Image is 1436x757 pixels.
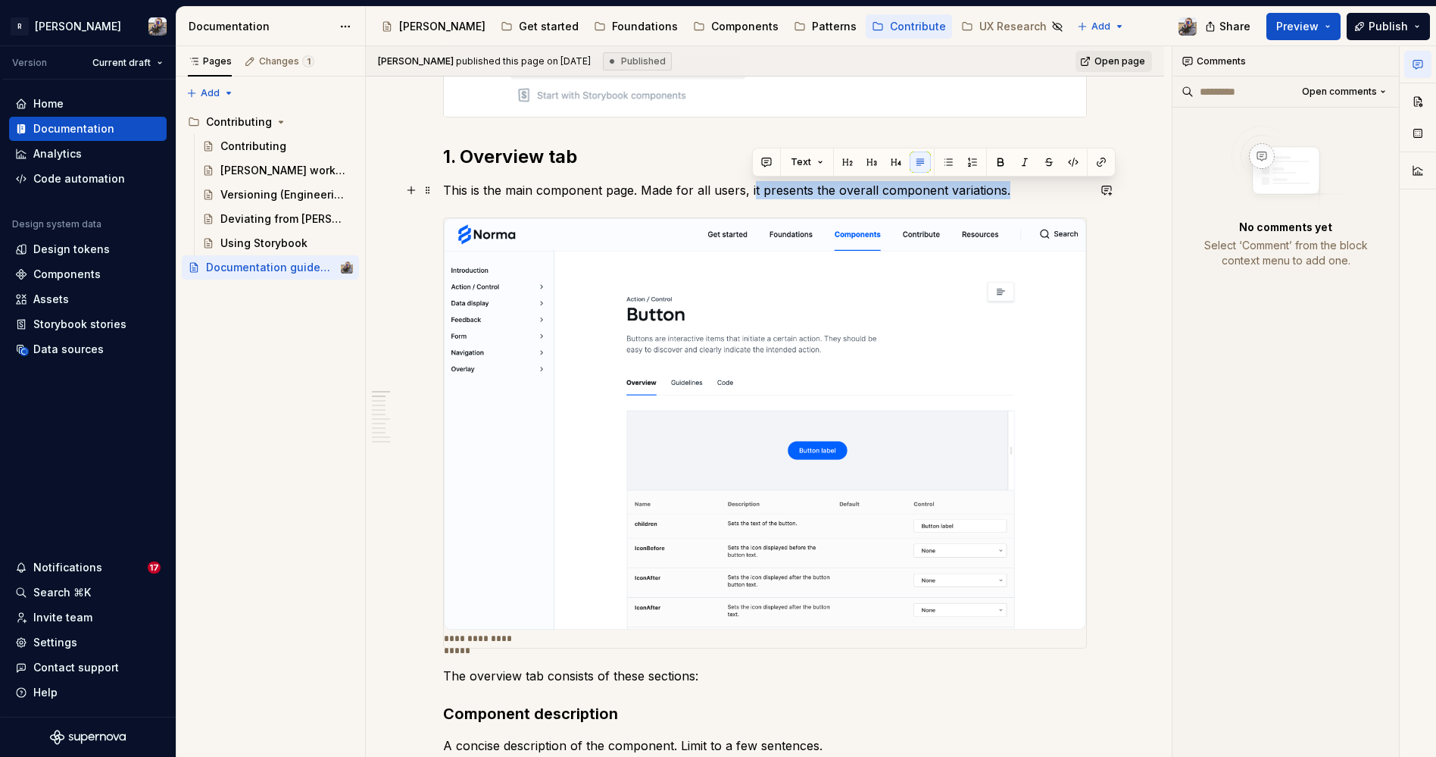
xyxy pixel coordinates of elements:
[687,14,785,39] a: Components
[378,55,591,67] span: published this page on [DATE]
[1369,19,1408,34] span: Publish
[1347,13,1430,40] button: Publish
[220,187,345,202] div: Versioning (Engineering)
[12,218,101,230] div: Design system data
[196,231,359,255] a: Using Storybook
[341,261,353,274] img: Ian
[220,236,307,251] div: Using Storybook
[1276,19,1319,34] span: Preview
[33,146,82,161] div: Analytics
[9,630,167,655] a: Settings
[1197,13,1260,40] button: Share
[378,55,454,67] span: [PERSON_NAME]
[443,737,1087,755] p: A concise description of the component. Limit to a few sentences.
[519,19,579,34] div: Get started
[1075,51,1152,72] a: Open page
[189,19,332,34] div: Documentation
[9,605,167,630] a: Invite team
[33,610,92,625] div: Invite team
[588,14,684,39] a: Foundations
[979,19,1047,34] div: UX Research
[148,17,167,36] img: Ian
[1295,81,1393,102] button: Open comments
[890,19,946,34] div: Contribute
[1239,220,1332,235] p: No comments yet
[812,19,857,34] div: Patterns
[711,19,779,34] div: Components
[9,287,167,311] a: Assets
[9,312,167,336] a: Storybook stories
[188,55,232,67] div: Pages
[1219,19,1250,34] span: Share
[1094,55,1145,67] span: Open page
[9,580,167,605] button: Search ⌘K
[182,255,359,280] a: Documentation guidelinesIan
[3,10,173,42] button: R[PERSON_NAME]Ian
[443,181,1087,199] p: This is the main component page. Made for all users, it presents the overall component variations.
[33,267,101,282] div: Components
[206,260,331,275] div: Documentation guidelines
[375,11,1069,42] div: Page tree
[33,560,102,575] div: Notifications
[9,655,167,680] button: Contact support
[495,14,585,39] a: Get started
[399,19,485,34] div: [PERSON_NAME]
[33,171,125,186] div: Code automation
[1178,17,1197,36] img: Ian
[50,730,126,745] svg: Supernova Logo
[1072,16,1129,37] button: Add
[788,14,863,39] a: Patterns
[259,55,314,67] div: Changes
[33,242,110,257] div: Design tokens
[9,117,167,141] a: Documentation
[33,317,126,332] div: Storybook stories
[375,14,492,39] a: [PERSON_NAME]
[33,96,64,111] div: Home
[443,703,1087,724] h3: Component description
[1266,13,1341,40] button: Preview
[443,667,1087,685] p: The overview tab consists of these sections:
[302,55,314,67] span: 1
[196,134,359,158] a: Contributing
[33,121,114,136] div: Documentation
[182,110,359,280] div: Page tree
[9,92,167,116] a: Home
[196,207,359,231] a: Deviating from [PERSON_NAME]
[9,237,167,261] a: Design tokens
[9,142,167,166] a: Analytics
[35,19,121,34] div: [PERSON_NAME]
[1191,238,1381,268] p: Select ‘Comment’ from the block context menu to add one.
[33,585,91,600] div: Search ⌘K
[220,163,345,178] div: [PERSON_NAME] workflow
[955,14,1069,39] a: UX Research
[33,342,104,357] div: Data sources
[9,555,167,580] button: Notifications17
[33,635,77,650] div: Settings
[443,145,1087,169] h2: 1. Overview tab
[866,14,952,39] a: Contribute
[33,660,119,675] div: Contact support
[444,218,1086,630] img: f3b35f6b-c655-4b2a-9614-a2b00f994800.png
[33,685,58,700] div: Help
[201,87,220,99] span: Add
[206,114,272,130] div: Contributing
[603,52,672,70] div: Published
[9,167,167,191] a: Code automation
[182,83,239,104] button: Add
[11,17,29,36] div: R
[612,19,678,34] div: Foundations
[1302,86,1377,98] span: Open comments
[220,139,286,154] div: Contributing
[9,337,167,361] a: Data sources
[182,110,359,134] div: Contributing
[148,561,161,574] span: 17
[196,158,359,183] a: [PERSON_NAME] workflow
[196,183,359,207] a: Versioning (Engineering)
[9,262,167,286] a: Components
[220,211,345,227] div: Deviating from [PERSON_NAME]
[1091,20,1110,33] span: Add
[92,57,151,69] span: Current draft
[86,52,170,74] button: Current draft
[1172,46,1399,77] div: Comments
